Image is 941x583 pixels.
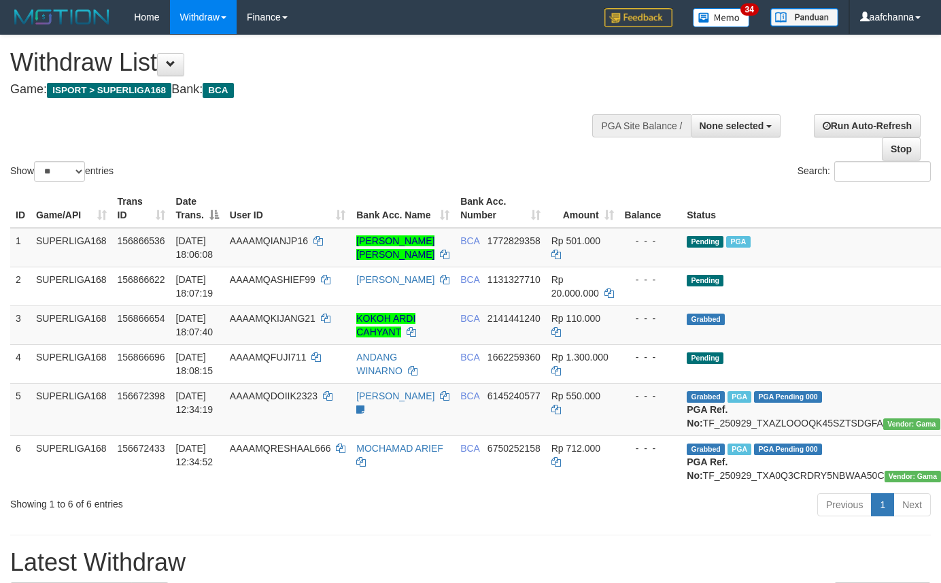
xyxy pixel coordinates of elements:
span: [DATE] 18:08:15 [176,352,213,376]
td: 5 [10,383,31,435]
span: [DATE] 12:34:52 [176,443,213,467]
span: 156672398 [118,390,165,401]
span: BCA [460,313,479,324]
a: Previous [817,493,872,516]
div: - - - [625,234,677,248]
span: AAAAMQDOIIK2323 [230,390,318,401]
span: Grabbed [687,391,725,403]
th: Amount: activate to sort column ascending [546,189,619,228]
span: Grabbed [687,444,725,455]
span: Pending [687,236,723,248]
span: Copy 1772829358 to clipboard [487,235,541,246]
span: 156866622 [118,274,165,285]
span: AAAAMQFUJI711 [230,352,307,363]
span: BCA [460,274,479,285]
select: Showentries [34,161,85,182]
span: Marked by aafsoycanthlai [726,236,750,248]
label: Show entries [10,161,114,182]
span: [DATE] 18:07:19 [176,274,213,299]
div: Showing 1 to 6 of 6 entries [10,492,382,511]
img: Button%20Memo.svg [693,8,750,27]
th: Bank Acc. Number: activate to sort column ascending [455,189,546,228]
a: ANDANG WINARNO [356,352,403,376]
button: None selected [691,114,781,137]
span: Vendor URL: https://trx31.1velocity.biz [883,418,940,430]
td: SUPERLIGA168 [31,267,112,305]
span: 156866536 [118,235,165,246]
b: PGA Ref. No: [687,456,728,481]
span: [DATE] 18:07:40 [176,313,213,337]
h4: Game: Bank: [10,83,614,97]
span: AAAAMQKIJANG21 [230,313,315,324]
span: Rp 1.300.000 [551,352,609,363]
span: Copy 1662259360 to clipboard [487,352,541,363]
span: 156672433 [118,443,165,454]
input: Search: [834,161,931,182]
div: - - - [625,312,677,325]
span: Copy 2141441240 to clipboard [487,313,541,324]
label: Search: [798,161,931,182]
span: Rp 712.000 [551,443,600,454]
span: BCA [460,352,479,363]
span: BCA [203,83,233,98]
span: AAAAMQASHIEF99 [230,274,315,285]
td: 1 [10,228,31,267]
span: PGA Pending [754,444,822,455]
a: Stop [882,137,921,161]
th: Date Trans.: activate to sort column descending [171,189,224,228]
td: 4 [10,344,31,383]
span: Copy 1131327710 to clipboard [487,274,541,285]
span: AAAAMQRESHAAL666 [230,443,331,454]
span: Marked by aafsoycanthlai [728,444,751,455]
span: BCA [460,443,479,454]
span: Pending [687,352,723,364]
a: [PERSON_NAME] [356,390,434,401]
div: - - - [625,350,677,364]
span: 156866696 [118,352,165,363]
span: Rp 501.000 [551,235,600,246]
a: [PERSON_NAME] [PERSON_NAME] [356,235,434,260]
img: Feedback.jpg [604,8,672,27]
span: 34 [740,3,759,16]
a: [PERSON_NAME] [356,274,434,285]
h1: Withdraw List [10,49,614,76]
span: BCA [460,390,479,401]
a: KOKOH ARDI CAHYANT [356,313,415,337]
span: Grabbed [687,314,725,325]
b: PGA Ref. No: [687,404,728,429]
a: Next [893,493,931,516]
span: None selected [700,120,764,131]
span: Copy 6750252158 to clipboard [487,443,541,454]
span: AAAAMQIANJP16 [230,235,308,246]
th: Trans ID: activate to sort column ascending [112,189,171,228]
th: Bank Acc. Name: activate to sort column ascending [351,189,455,228]
span: Marked by aafsoycanthlai [728,391,751,403]
h1: Latest Withdraw [10,549,931,576]
span: Rp 110.000 [551,313,600,324]
span: [DATE] 12:34:19 [176,390,213,415]
span: [DATE] 18:06:08 [176,235,213,260]
td: 2 [10,267,31,305]
span: Copy 6145240577 to clipboard [487,390,541,401]
span: Pending [687,275,723,286]
span: Rp 20.000.000 [551,274,599,299]
td: SUPERLIGA168 [31,383,112,435]
span: ISPORT > SUPERLIGA168 [47,83,171,98]
td: SUPERLIGA168 [31,305,112,344]
div: - - - [625,442,677,455]
a: 1 [871,493,894,516]
th: Game/API: activate to sort column ascending [31,189,112,228]
span: PGA Pending [754,391,822,403]
img: panduan.png [770,8,838,27]
div: PGA Site Balance / [592,114,690,137]
span: 156866654 [118,313,165,324]
a: Run Auto-Refresh [814,114,921,137]
td: 6 [10,435,31,488]
img: MOTION_logo.png [10,7,114,27]
span: Rp 550.000 [551,390,600,401]
td: SUPERLIGA168 [31,435,112,488]
td: SUPERLIGA168 [31,344,112,383]
th: ID [10,189,31,228]
span: BCA [460,235,479,246]
div: - - - [625,389,677,403]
